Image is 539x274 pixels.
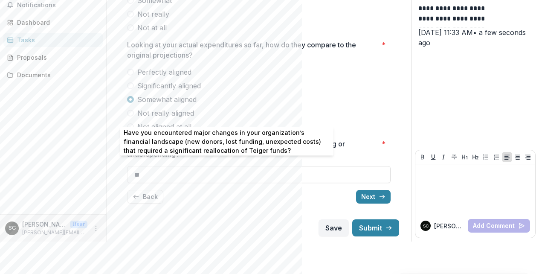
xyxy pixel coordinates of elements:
button: Add Comment [468,219,530,233]
div: SOPHIA COSMADOPOULOS [423,224,429,228]
span: Not aligned at all [137,122,191,132]
span: Somewhat aligned [137,94,197,105]
div: Proposals [17,53,96,62]
button: Heading 1 [460,152,470,162]
button: Italicize [438,152,449,162]
span: Not really [137,9,169,19]
button: Ordered List [491,152,501,162]
button: Save [319,219,349,236]
button: Align Center [513,152,523,162]
button: Next [356,190,391,204]
div: Tasks [17,35,96,44]
span: Not at all [137,23,167,33]
div: SOPHIA COSMADOPOULOS [9,225,16,231]
button: Bullet List [481,152,491,162]
button: Align Right [523,152,533,162]
p: [PERSON_NAME] [434,222,464,230]
div: Documents [17,70,96,79]
button: Submit [352,219,399,236]
p: Looking at your actual expenditures so far, how do they compare to the original projections? [127,40,378,60]
p: [PERSON_NAME][EMAIL_ADDRESS][DOMAIN_NAME] [22,229,87,236]
button: More [91,223,101,233]
span: Perfectly aligned [137,67,191,77]
span: Notifications [17,2,99,9]
div: Dashboard [17,18,96,27]
p: [PERSON_NAME] [22,220,67,229]
p: [DATE] 11:33 AM • a few seconds ago [418,27,532,48]
span: Significantly aligned [137,81,201,91]
p: User [70,221,87,228]
button: Back [127,190,163,204]
button: Strike [449,152,459,162]
p: Are there consistent areas where you find yourself overspending or underspending? [127,139,378,159]
button: Bold [417,152,428,162]
button: Underline [428,152,438,162]
span: Not really aligned [137,108,194,118]
button: Align Left [502,152,512,162]
button: Heading 2 [470,152,481,162]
